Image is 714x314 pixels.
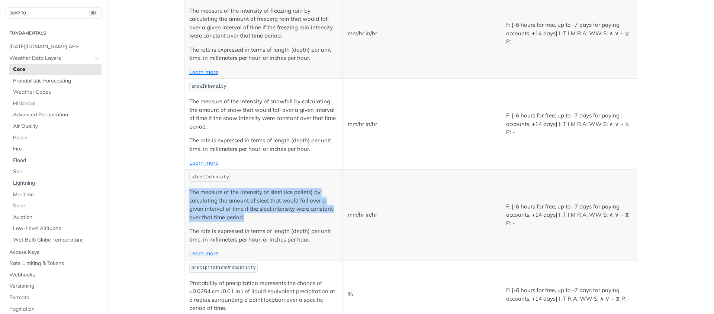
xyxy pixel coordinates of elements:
a: Advanced Precipitation [9,109,102,120]
span: Weather Data Layers [9,55,92,62]
a: Learn more [189,250,218,257]
span: sleetIntensity [192,175,229,180]
span: Soil [13,168,100,175]
p: mm/hr in/hr [348,120,496,129]
span: Aviation [13,214,100,221]
span: Pagination [9,305,100,313]
span: ⌘/ [89,10,97,16]
a: Flood [9,155,102,166]
p: The rate is expressed in terms of length (depth) per unit time, in millimeters per hour, or inche... [189,46,338,62]
span: Flood [13,157,100,164]
h2: Fundamentals [6,30,102,36]
a: Versioning [6,281,102,292]
span: [DATE][DOMAIN_NAME] APIs [9,43,100,51]
span: Maritime [13,191,100,198]
a: Learn more [189,68,218,75]
span: snowIntensity [192,84,226,89]
p: The measure of the intensity of freezing rain by calculating the amount of freezing rain that wou... [189,7,338,40]
a: Weather Codes [9,87,102,98]
a: Wet Bulb Globe Temperature [9,234,102,246]
span: Pollen [13,134,100,142]
a: Rate Limiting & Tokens [6,258,102,269]
span: Advanced Precipitation [13,111,100,119]
a: Maritime [9,189,102,200]
span: Core [13,66,100,73]
p: F: [-6 hours for free, up to -7 days for paying accounts, +14 days] I: T I M R A: WW S: ∧ ∨ ~ ⧖ P: - [506,203,632,228]
a: Pollen [9,132,102,143]
p: The measure of the intensity of snowfall by calculating the amount of snow that would fall over a... [189,97,338,131]
a: Core [9,64,102,75]
span: Wet Bulb Globe Temperature [13,236,100,244]
span: Historical [13,100,100,107]
span: precipitationProbability [192,265,256,271]
span: Formats [9,294,100,301]
p: The rate is expressed in terms of length (depth) per unit time, in millimeters per hour, or inche... [189,136,338,153]
a: Weather Data LayersHide subpages for Weather Data Layers [6,53,102,64]
p: Probability of precipitation represents the chance of >0.0254 cm (0.01 in.) of liquid equivalent ... [189,279,338,313]
p: F: [-6 hours for free, up to -7 days for paying accounts, +14 days] I: T I M R A: WW S: ∧ ∨ ~ ⧖ P: - [506,21,632,46]
span: Weather Codes [13,88,100,96]
span: Air Quality [13,123,100,130]
span: Versioning [9,282,100,290]
a: Low-Level Altitudes [9,223,102,234]
p: F: [-6 hours for free, up to -7 days for paying accounts, +14 days] I: T R A: WW S: ∧ ∨ ~ ⧖ P: - [506,286,632,303]
span: Fire [13,145,100,153]
span: Solar [13,202,100,210]
span: Lightning [13,179,100,187]
a: Soil [9,166,102,177]
a: Webhooks [6,269,102,281]
a: Lightning [9,178,102,189]
button: Hide subpages for Weather Data Layers [94,55,100,61]
p: % [348,290,496,299]
a: Solar [9,200,102,211]
a: Learn more [189,159,218,166]
span: Probabilistic Forecasting [13,77,100,85]
p: F: [-6 hours for free, up to -7 days for paying accounts, +14 days] I: T I M R A: WW S: ∧ ∨ ~ ⧖ P: - [506,111,632,137]
button: JUMP TO⌘/ [6,7,102,19]
p: mm/hr in/hr [348,29,496,38]
a: [DATE][DOMAIN_NAME] APIs [6,41,102,52]
a: Access Keys [6,247,102,258]
p: The rate is expressed in terms of length (depth) per unit time, in millimeters per hour, or inche... [189,227,338,244]
span: Webhooks [9,271,100,279]
span: Access Keys [9,249,100,256]
p: The measure of the intensity of sleet (ice pellets) by calculating the amount of sleet that would... [189,188,338,221]
a: Formats [6,292,102,303]
a: Historical [9,98,102,109]
a: Fire [9,143,102,155]
p: mm/hr in/hr [348,211,496,219]
span: Low-Level Altitudes [13,225,100,232]
span: Rate Limiting & Tokens [9,260,100,267]
a: Air Quality [9,121,102,132]
a: Aviation [9,212,102,223]
a: Probabilistic Forecasting [9,75,102,87]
